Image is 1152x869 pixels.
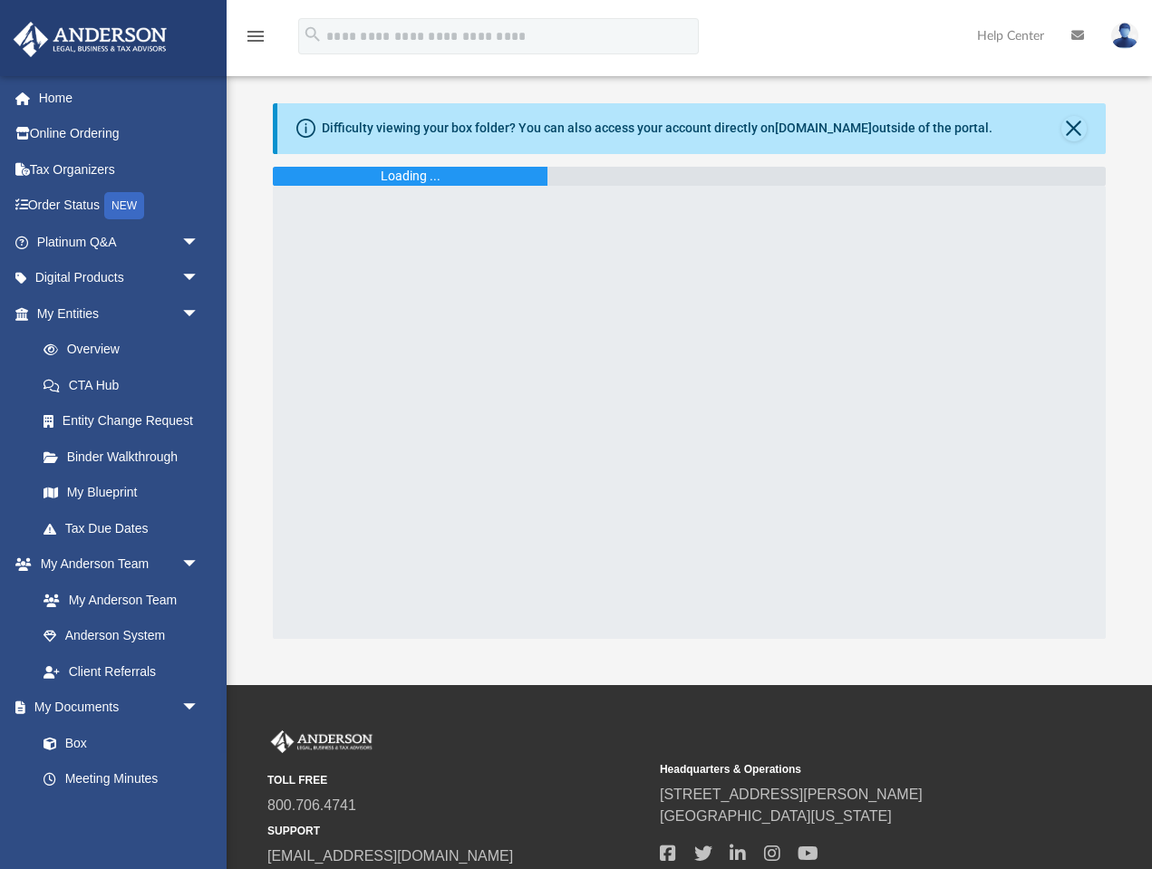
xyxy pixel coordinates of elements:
[267,848,513,864] a: [EMAIL_ADDRESS][DOMAIN_NAME]
[13,690,218,726] a: My Documentsarrow_drop_down
[267,797,356,813] a: 800.706.4741
[25,618,218,654] a: Anderson System
[660,808,892,824] a: [GEOGRAPHIC_DATA][US_STATE]
[25,367,227,403] a: CTA Hub
[181,546,218,584] span: arrow_drop_down
[104,192,144,219] div: NEW
[267,730,376,754] img: Anderson Advisors Platinum Portal
[25,403,227,439] a: Entity Change Request
[25,510,227,546] a: Tax Due Dates
[25,439,227,475] a: Binder Walkthrough
[13,295,227,332] a: My Entitiesarrow_drop_down
[1111,23,1138,49] img: User Pic
[13,260,227,296] a: Digital Productsarrow_drop_down
[245,25,266,47] i: menu
[267,823,647,839] small: SUPPORT
[245,34,266,47] a: menu
[25,332,227,368] a: Overview
[181,224,218,261] span: arrow_drop_down
[13,188,227,225] a: Order StatusNEW
[13,224,227,260] a: Platinum Q&Aarrow_drop_down
[322,119,992,138] div: Difficulty viewing your box folder? You can also access your account directly on outside of the p...
[267,772,647,788] small: TOLL FREE
[25,582,208,618] a: My Anderson Team
[25,761,218,797] a: Meeting Minutes
[660,761,1040,777] small: Headquarters & Operations
[181,295,218,333] span: arrow_drop_down
[181,260,218,297] span: arrow_drop_down
[303,24,323,44] i: search
[775,121,872,135] a: [DOMAIN_NAME]
[25,653,218,690] a: Client Referrals
[13,151,227,188] a: Tax Organizers
[381,167,440,186] div: Loading ...
[25,725,208,761] a: Box
[13,116,227,152] a: Online Ordering
[13,80,227,116] a: Home
[13,546,218,583] a: My Anderson Teamarrow_drop_down
[660,787,923,802] a: [STREET_ADDRESS][PERSON_NAME]
[25,797,208,833] a: Forms Library
[25,475,218,511] a: My Blueprint
[1061,116,1087,141] button: Close
[181,690,218,727] span: arrow_drop_down
[8,22,172,57] img: Anderson Advisors Platinum Portal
